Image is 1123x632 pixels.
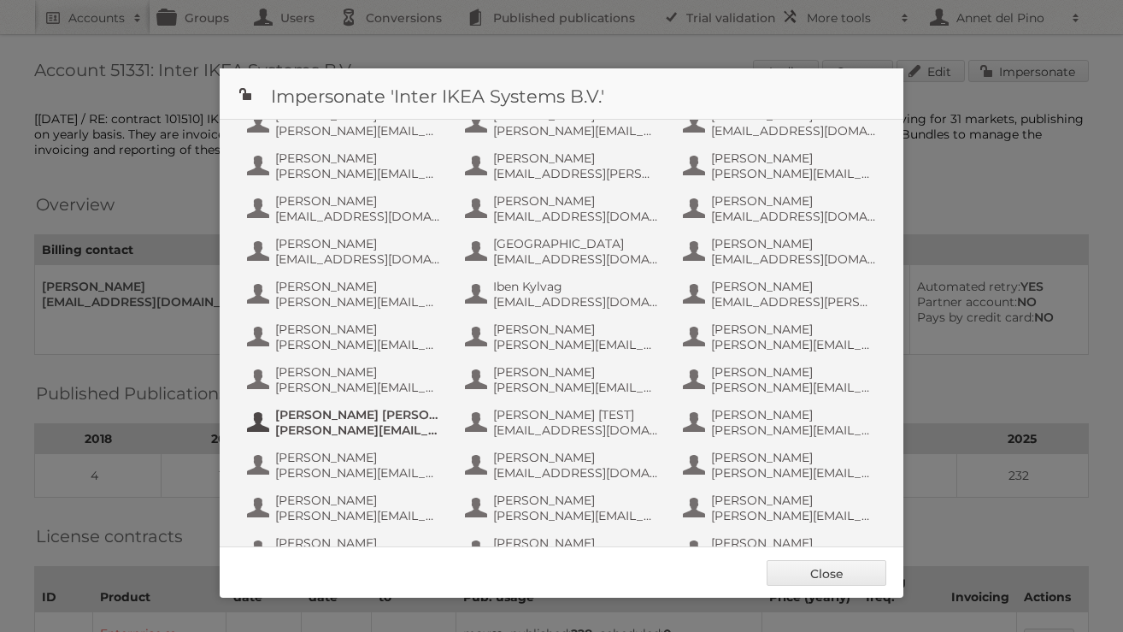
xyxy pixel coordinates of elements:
button: [PERSON_NAME] [EMAIL_ADDRESS][PERSON_NAME][DOMAIN_NAME] [463,149,664,183]
span: [PERSON_NAME][EMAIL_ADDRESS][DOMAIN_NAME] [493,337,659,352]
button: [PERSON_NAME] [PERSON_NAME][EMAIL_ADDRESS][PERSON_NAME][DOMAIN_NAME] [245,149,446,183]
span: [PERSON_NAME][EMAIL_ADDRESS][PERSON_NAME][DOMAIN_NAME] [711,422,877,438]
span: [PERSON_NAME] [493,450,659,465]
h1: Impersonate 'Inter IKEA Systems B.V.' [220,68,903,120]
button: [PERSON_NAME] [EMAIL_ADDRESS][PERSON_NAME][DOMAIN_NAME] [681,277,882,311]
button: [PERSON_NAME] [PERSON_NAME][EMAIL_ADDRESS][PERSON_NAME][DOMAIN_NAME] [245,106,446,140]
button: [GEOGRAPHIC_DATA] [EMAIL_ADDRESS][DOMAIN_NAME] [463,234,664,269]
span: [PERSON_NAME] [PERSON_NAME] [275,407,441,422]
span: [PERSON_NAME] [493,151,659,166]
span: [EMAIL_ADDRESS][PERSON_NAME][DOMAIN_NAME] [711,294,877,310]
span: [PERSON_NAME][EMAIL_ADDRESS][PERSON_NAME][DOMAIN_NAME] [275,337,441,352]
span: [EMAIL_ADDRESS][DOMAIN_NAME] [711,123,877,139]
button: [PERSON_NAME] [EMAIL_ADDRESS][DOMAIN_NAME] [245,234,446,269]
span: [PERSON_NAME][EMAIL_ADDRESS][PERSON_NAME][DOMAIN_NAME] [275,166,441,181]
span: [EMAIL_ADDRESS][DOMAIN_NAME] [493,422,659,438]
span: [PERSON_NAME] [493,493,659,508]
span: [PERSON_NAME][EMAIL_ADDRESS][PERSON_NAME][DOMAIN_NAME] [711,508,877,523]
button: [PERSON_NAME] [PERSON_NAME][EMAIL_ADDRESS][PERSON_NAME][DOMAIN_NAME] [245,320,446,354]
span: [PERSON_NAME] [711,322,877,337]
span: [PERSON_NAME] [275,364,441,380]
span: [PERSON_NAME] [275,279,441,294]
span: [PERSON_NAME][EMAIL_ADDRESS][PERSON_NAME][DOMAIN_NAME] [275,294,441,310]
span: [PERSON_NAME][EMAIL_ADDRESS][DOMAIN_NAME] [493,123,659,139]
span: [PERSON_NAME] [711,279,877,294]
button: [PERSON_NAME] [PERSON_NAME][EMAIL_ADDRESS][DOMAIN_NAME] [463,106,664,140]
button: [PERSON_NAME] [PERSON_NAME][EMAIL_ADDRESS][DOMAIN_NAME] [463,320,664,354]
span: [PERSON_NAME][EMAIL_ADDRESS][DOMAIN_NAME] [493,380,659,395]
button: [PERSON_NAME] [EMAIL_ADDRESS][DOMAIN_NAME] [681,106,882,140]
span: [PERSON_NAME] [275,450,441,465]
span: [PERSON_NAME] [493,322,659,337]
span: [PERSON_NAME] [711,151,877,166]
a: Close [767,560,886,586]
span: [PERSON_NAME] [275,193,441,209]
span: [PERSON_NAME] [493,193,659,209]
span: [PERSON_NAME] [493,364,659,380]
button: [PERSON_NAME] [PERSON_NAME][EMAIL_ADDRESS][DOMAIN_NAME] [463,534,664,568]
span: [PERSON_NAME][EMAIL_ADDRESS][DOMAIN_NAME] [711,465,877,481]
span: Iben Kylvag [493,279,659,294]
button: [PERSON_NAME] [PERSON_NAME][EMAIL_ADDRESS][PERSON_NAME][DOMAIN_NAME] [245,363,446,397]
button: [PERSON_NAME] [PERSON_NAME][EMAIL_ADDRESS][DOMAIN_NAME] [245,491,446,525]
button: [PERSON_NAME] [PERSON_NAME] [PERSON_NAME][EMAIL_ADDRESS][PERSON_NAME][DOMAIN_NAME] [245,405,446,440]
span: [PERSON_NAME] [275,535,441,551]
span: [EMAIL_ADDRESS][DOMAIN_NAME] [493,251,659,267]
span: [PERSON_NAME] [275,236,441,251]
span: [PERSON_NAME][EMAIL_ADDRESS][PERSON_NAME][DOMAIN_NAME] [275,123,441,139]
span: [PERSON_NAME] [711,236,877,251]
span: [PERSON_NAME] [711,535,877,551]
button: [PERSON_NAME] [PERSON_NAME][EMAIL_ADDRESS][DOMAIN_NAME] [681,320,882,354]
span: [EMAIL_ADDRESS][DOMAIN_NAME] [493,465,659,481]
span: [PERSON_NAME][EMAIL_ADDRESS][PERSON_NAME][DOMAIN_NAME] [275,422,441,438]
button: [PERSON_NAME] [PERSON_NAME][EMAIL_ADDRESS][DOMAIN_NAME] [681,363,882,397]
button: [PERSON_NAME] [TEST] [EMAIL_ADDRESS][DOMAIN_NAME] [463,405,664,440]
span: [PERSON_NAME][EMAIL_ADDRESS][PERSON_NAME][DOMAIN_NAME] [275,465,441,481]
button: [PERSON_NAME] [PERSON_NAME][EMAIL_ADDRESS][PERSON_NAME][DOMAIN_NAME] [245,277,446,311]
span: [EMAIL_ADDRESS][DOMAIN_NAME] [493,294,659,310]
button: [PERSON_NAME] [PERSON_NAME][EMAIL_ADDRESS][PERSON_NAME][DOMAIN_NAME] [681,491,882,525]
span: [PERSON_NAME] [TEST] [493,407,659,422]
button: [PERSON_NAME] [PERSON_NAME][EMAIL_ADDRESS][DOMAIN_NAME] [463,363,664,397]
span: [PERSON_NAME] [711,450,877,465]
button: [PERSON_NAME] [PERSON_NAME][EMAIL_ADDRESS][DOMAIN_NAME] [681,448,882,482]
span: [PERSON_NAME] [711,407,877,422]
button: [PERSON_NAME] [PERSON_NAME][EMAIL_ADDRESS][DOMAIN_NAME] [681,149,882,183]
span: [PERSON_NAME][EMAIL_ADDRESS][DOMAIN_NAME] [493,508,659,523]
span: [PERSON_NAME] [711,493,877,508]
span: [EMAIL_ADDRESS][DOMAIN_NAME] [493,209,659,224]
span: [PERSON_NAME][EMAIL_ADDRESS][DOMAIN_NAME] [711,380,877,395]
span: [EMAIL_ADDRESS][DOMAIN_NAME] [711,251,877,267]
button: Iben Kylvag [EMAIL_ADDRESS][DOMAIN_NAME] [463,277,664,311]
span: [EMAIL_ADDRESS][DOMAIN_NAME] [711,209,877,224]
span: [PERSON_NAME][EMAIL_ADDRESS][DOMAIN_NAME] [711,337,877,352]
button: [PERSON_NAME] [PERSON_NAME][EMAIL_ADDRESS][PERSON_NAME][DOMAIN_NAME] [245,448,446,482]
span: [EMAIL_ADDRESS][DOMAIN_NAME] [275,209,441,224]
button: [PERSON_NAME] [EMAIL_ADDRESS][DOMAIN_NAME] [245,192,446,226]
span: [PERSON_NAME] [275,151,441,166]
span: [PERSON_NAME] [275,493,441,508]
span: [EMAIL_ADDRESS][PERSON_NAME][DOMAIN_NAME] [493,166,659,181]
span: [PERSON_NAME][EMAIL_ADDRESS][DOMAIN_NAME] [275,508,441,523]
span: [PERSON_NAME][EMAIL_ADDRESS][DOMAIN_NAME] [711,166,877,181]
span: [PERSON_NAME] [711,193,877,209]
span: [EMAIL_ADDRESS][DOMAIN_NAME] [275,251,441,267]
span: [PERSON_NAME] [711,364,877,380]
button: [PERSON_NAME] [PERSON_NAME][EMAIL_ADDRESS][DOMAIN_NAME] [463,491,664,525]
button: [PERSON_NAME] [PERSON_NAME][EMAIL_ADDRESS][PERSON_NAME][PERSON_NAME][DOMAIN_NAME] [245,534,446,568]
button: [PERSON_NAME] [PERSON_NAME][EMAIL_ADDRESS][DOMAIN_NAME] [681,534,882,568]
button: [PERSON_NAME] [EMAIL_ADDRESS][DOMAIN_NAME] [463,448,664,482]
button: [PERSON_NAME] [EMAIL_ADDRESS][DOMAIN_NAME] [463,192,664,226]
span: [PERSON_NAME][EMAIL_ADDRESS][PERSON_NAME][DOMAIN_NAME] [275,380,441,395]
button: [PERSON_NAME] [EMAIL_ADDRESS][DOMAIN_NAME] [681,192,882,226]
span: [GEOGRAPHIC_DATA] [493,236,659,251]
span: [PERSON_NAME] [493,535,659,551]
span: [PERSON_NAME] [275,322,441,337]
button: [PERSON_NAME] [EMAIL_ADDRESS][DOMAIN_NAME] [681,234,882,269]
button: [PERSON_NAME] [PERSON_NAME][EMAIL_ADDRESS][PERSON_NAME][DOMAIN_NAME] [681,405,882,440]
